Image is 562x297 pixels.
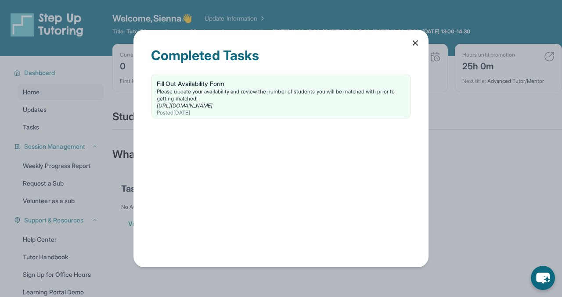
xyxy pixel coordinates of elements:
div: Posted [DATE] [157,109,405,116]
button: chat-button [531,266,555,290]
a: Fill Out Availability FormPlease update your availability and review the number of students you w... [151,74,411,118]
div: Fill Out Availability Form [157,79,405,88]
div: Completed Tasks [151,47,411,74]
a: [URL][DOMAIN_NAME] [157,102,213,109]
div: Please update your availability and review the number of students you will be matched with prior ... [157,88,405,102]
